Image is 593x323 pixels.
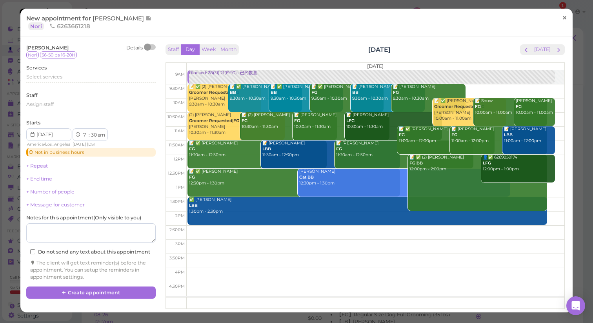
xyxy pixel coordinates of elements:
[368,45,391,54] h2: [DATE]
[189,203,198,208] b: LBB
[170,199,185,204] span: 1:30pm
[346,118,355,123] b: LFG
[30,249,35,254] input: Do not send any text about this appointment
[26,176,52,182] a: + End time
[229,84,302,101] div: 📝 ✅ [PERSON_NAME] 9:30am - 10:30am
[189,141,327,158] div: 📝 ✅ [PERSON_NAME] 11:30am - 12:30pm
[26,74,62,80] span: Select services
[173,100,185,105] span: 10am
[189,169,400,186] div: 📝 ✅ [PERSON_NAME] 12:30pm - 1:30pm
[26,15,151,30] span: New appointment for
[398,126,495,144] div: 📝 ✅ [PERSON_NAME] 11:00am - 12:00pm
[26,287,155,299] button: Create appointment
[262,141,400,158] div: 📝 [PERSON_NAME] 11:30am - 12:30pm
[176,185,185,190] span: 1pm
[167,114,185,119] span: 10:30am
[434,98,506,121] div: 📝 ✅ [PERSON_NAME] [PERSON_NAME] 10:00am - 11:00am
[532,44,553,55] button: [DATE]
[520,44,532,55] button: prev
[504,126,555,144] div: 📝 [PERSON_NAME] 11:00am - 12:00pm
[199,44,218,55] button: Week
[299,169,510,186] div: [PERSON_NAME] 12:30pm - 1:30pm
[175,128,185,133] span: 11am
[475,98,547,115] div: 📝 Snow 10:00am - 11:00am
[504,132,513,137] b: LBB
[352,90,358,95] b: BB
[409,155,547,172] div: 📝 ✅ (2) [PERSON_NAME] 12:00pm - 2:00pm
[241,112,337,130] div: 📝 (2) [PERSON_NAME] 10:30am - 11:30am
[336,141,474,158] div: 📝 [PERSON_NAME] 11:30am - 12:30pm
[169,284,185,289] span: 4:30pm
[553,44,565,55] button: next
[483,161,491,166] b: LFG
[189,197,547,214] div: ✅ [PERSON_NAME] 1:30pm - 2:30pm
[49,22,90,30] span: 6263661218
[336,146,342,151] b: FG
[299,175,314,180] b: Cat BB
[189,84,261,107] div: 📝 ✅ (2) [PERSON_NAME] [PERSON_NAME] 9:30am - 10:30am
[270,84,343,101] div: 📝 ✅ [PERSON_NAME] 9:30am - 10:30am
[26,101,54,107] span: Assign staff
[294,112,390,130] div: 📝 [PERSON_NAME] 10:30am - 11:30am
[242,118,247,123] b: FG
[475,104,481,109] b: FG
[562,13,567,24] span: ×
[189,146,195,151] b: FG
[451,126,547,144] div: 📝 [PERSON_NAME] 11:00am - 12:00pm
[393,84,465,101] div: 📝 [PERSON_NAME] 9:30am - 10:30am
[393,90,399,95] b: FG
[174,157,185,162] span: 12pm
[482,155,555,172] div: 👤✅ 6269059174 12:00pm - 1:00pm
[175,72,185,77] span: 9am
[26,141,114,148] div: | |
[27,142,70,147] span: America/Los_Angeles
[451,132,457,137] b: FG
[409,161,423,166] b: FG|BB
[189,118,239,123] b: Groomer Requested|FG
[126,44,143,51] div: Details
[175,241,185,246] span: 3pm
[352,84,424,101] div: 📝 [PERSON_NAME] 9:30am - 10:30am
[189,70,555,76] div: Blocked: 28(31) 21(19FG) • 已约数量
[26,163,48,169] a: + Repeat
[168,171,185,176] span: 12:30pm
[26,64,47,71] label: Services
[26,202,85,208] a: + Message for customer
[73,142,86,147] span: [DATE]
[367,63,384,69] span: [DATE]
[566,296,585,315] div: Open Intercom Messenger
[169,86,185,91] span: 9:30am
[516,104,522,109] b: FG
[26,189,75,195] a: + Number of people
[26,92,37,99] label: Staff
[169,227,185,232] span: 2:30pm
[26,51,39,58] span: Nori
[311,84,384,101] div: 📝 ✅ [PERSON_NAME] 9:30am - 10:30am
[166,44,181,55] button: Staff
[169,255,185,261] span: 3:30pm
[93,15,146,22] span: [PERSON_NAME]
[189,112,285,135] div: (2) [PERSON_NAME] [PERSON_NAME] 10:30am - 11:30am
[26,214,141,221] label: Notes for this appointment ( Only visible to you )
[88,142,96,147] span: DST
[26,45,69,51] span: [PERSON_NAME]
[189,175,195,180] b: FG
[146,15,151,22] span: Note
[189,90,239,95] b: Groomer Requested|FG
[30,248,150,255] label: Do not send any text about this appointment
[218,44,239,55] button: Month
[30,259,151,281] div: The client will get text reminder(s) before the appointment. You can setup the reminders in appoi...
[515,98,555,115] div: [PERSON_NAME] 10:00am - 11:00am
[230,90,236,95] b: BB
[181,44,200,55] button: Day
[169,142,185,148] span: 11:30am
[346,112,442,130] div: 📝 [PERSON_NAME] 10:30am - 11:30am
[434,104,484,109] b: Groomer Requested|FG
[262,146,271,151] b: LBB
[311,90,317,95] b: FG
[271,90,277,95] b: BB
[28,22,44,30] a: Nori
[40,51,77,58] span: 36-50lbs 16-20H
[175,213,185,218] span: 2pm
[399,132,405,137] b: FG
